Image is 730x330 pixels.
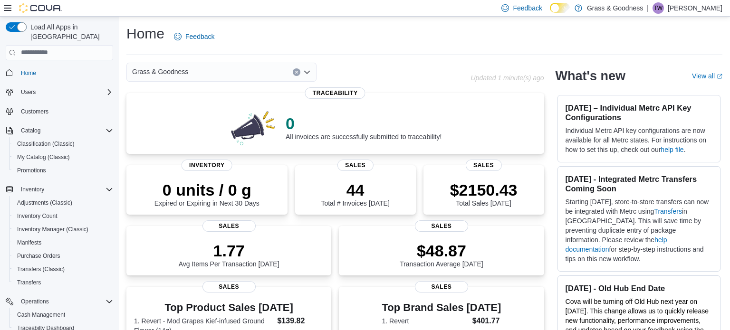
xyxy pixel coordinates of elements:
button: Inventory Manager (Classic) [10,223,117,236]
span: Inventory Count [17,212,58,220]
span: Grass & Goodness [132,66,188,77]
span: Classification (Classic) [17,140,75,148]
p: | [647,2,649,14]
button: Catalog [17,125,44,136]
a: Inventory Manager (Classic) [13,224,92,235]
span: Customers [21,108,48,115]
a: Feedback [170,27,218,46]
button: Promotions [10,164,117,177]
img: Cova [19,3,62,13]
a: help documentation [566,236,667,253]
button: Users [2,85,117,99]
a: Promotions [13,165,50,176]
div: Expired or Expiring in Next 30 Days [154,180,259,207]
span: Catalog [21,127,40,134]
button: Transfers (Classic) [10,263,117,276]
a: Customers [17,106,52,117]
button: Cash Management [10,308,117,321]
button: Inventory Count [10,209,117,223]
p: Grass & Goodness [587,2,643,14]
input: Dark Mode [550,3,570,13]
div: Avg Items Per Transaction [DATE] [179,241,279,268]
button: Inventory [2,183,117,196]
svg: External link [717,74,722,79]
button: Manifests [10,236,117,249]
button: Operations [17,296,53,307]
a: Classification (Classic) [13,138,78,150]
span: Load All Apps in [GEOGRAPHIC_DATA] [27,22,113,41]
p: Starting [DATE], store-to-store transfers can now be integrated with Metrc using in [GEOGRAPHIC_D... [566,197,712,264]
span: My Catalog (Classic) [17,153,70,161]
button: Open list of options [303,68,311,76]
button: Transfers [10,276,117,289]
img: 0 [229,108,278,146]
a: Cash Management [13,309,69,321]
div: Total # Invoices [DATE] [321,180,389,207]
span: Transfers (Classic) [13,264,113,275]
button: Inventory [17,184,48,195]
span: Home [17,67,113,79]
h3: [DATE] - Integrated Metrc Transfers Coming Soon [566,174,712,193]
span: Manifests [13,237,113,248]
span: Home [21,69,36,77]
dd: $401.77 [472,315,501,327]
h3: Top Product Sales [DATE] [134,302,324,313]
p: Individual Metrc API key configurations are now available for all Metrc states. For instructions ... [566,126,712,154]
p: $2150.43 [450,180,518,199]
span: Sales [202,220,256,232]
span: Transfers [13,277,113,288]
span: Purchase Orders [13,250,113,262]
button: Purchase Orders [10,249,117,263]
button: Home [2,66,117,80]
p: $48.87 [400,241,483,260]
button: My Catalog (Classic) [10,151,117,164]
span: Inventory Manager (Classic) [13,224,113,235]
a: Adjustments (Classic) [13,197,76,208]
span: Sales [415,281,468,292]
p: 0 [286,114,442,133]
h1: Home [126,24,164,43]
span: Manifests [17,239,41,246]
span: Adjustments (Classic) [13,197,113,208]
span: TW [654,2,663,14]
p: 0 units / 0 g [154,180,259,199]
span: Inventory Manager (Classic) [17,226,88,233]
span: Operations [21,298,49,305]
h2: What's new [556,68,625,84]
button: Users [17,86,39,98]
span: Inventory [21,186,44,193]
span: Cash Management [17,311,65,319]
span: Customers [17,105,113,117]
h3: [DATE] - Old Hub End Date [566,283,712,293]
button: Customers [2,104,117,118]
span: Sales [337,160,374,171]
div: Transaction Average [DATE] [400,241,483,268]
a: Manifests [13,237,45,248]
p: 1.77 [179,241,279,260]
span: Inventory [17,184,113,195]
span: Transfers (Classic) [17,265,65,273]
span: Adjustments (Classic) [17,199,72,207]
span: Operations [17,296,113,307]
dt: 1. Revert [382,316,469,326]
span: Promotions [17,167,46,174]
span: Users [21,88,36,96]
span: Users [17,86,113,98]
span: Sales [415,220,468,232]
span: Feedback [513,3,542,13]
span: Purchase Orders [17,252,60,260]
span: Catalog [17,125,113,136]
span: Classification (Classic) [13,138,113,150]
span: Inventory [182,160,232,171]
button: Operations [2,295,117,308]
a: help file [661,146,683,153]
div: Total Sales [DATE] [450,180,518,207]
p: [PERSON_NAME] [668,2,722,14]
span: Sales [202,281,256,292]
span: Promotions [13,165,113,176]
button: Clear input [293,68,300,76]
h3: [DATE] – Individual Metrc API Key Configurations [566,103,712,122]
p: Updated 1 minute(s) ago [471,74,544,82]
span: Sales [465,160,501,171]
